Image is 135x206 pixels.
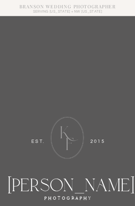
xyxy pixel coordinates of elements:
[18,4,117,13] h1: Branson wedding photographer
[87,138,108,145] h3: 2015
[17,9,118,16] h3: Serving [US_STATE] + NW [US_STATE]
[30,138,46,145] h3: EST.
[44,196,92,201] b: PHOTOGRAPHY
[8,176,130,198] h2: [PERSON_NAME]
